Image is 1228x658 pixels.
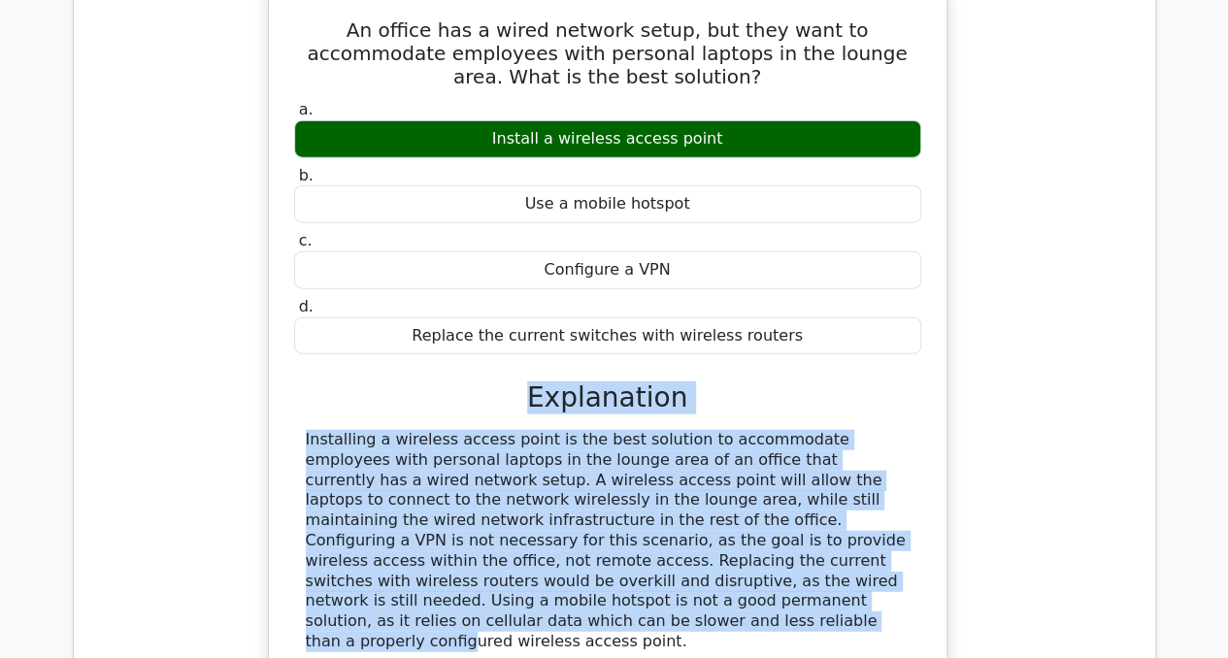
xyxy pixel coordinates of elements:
span: c. [299,231,313,249]
span: d. [299,297,314,315]
h5: An office has a wired network setup, but they want to accommodate employees with personal laptops... [292,18,923,88]
h3: Explanation [306,381,910,414]
span: a. [299,100,314,118]
div: Install a wireless access point [294,120,921,158]
div: Configure a VPN [294,251,921,289]
div: Installing a wireless access point is the best solution to accommodate employees with personal la... [306,430,910,652]
div: Replace the current switches with wireless routers [294,317,921,355]
span: b. [299,166,314,184]
div: Use a mobile hotspot [294,185,921,223]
